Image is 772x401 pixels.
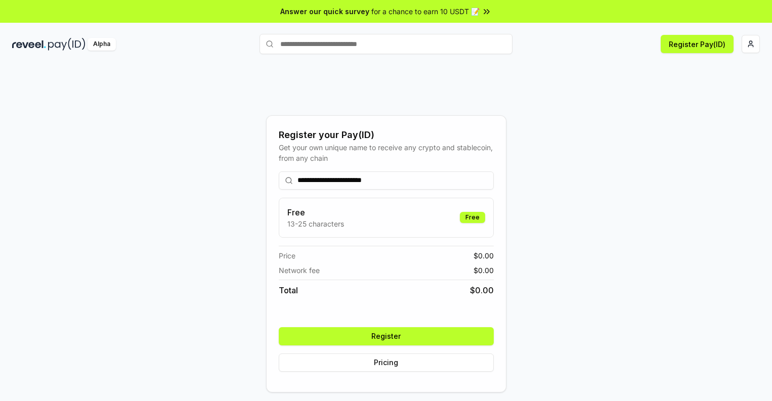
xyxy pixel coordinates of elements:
[279,284,298,296] span: Total
[661,35,734,53] button: Register Pay(ID)
[279,353,494,372] button: Pricing
[474,250,494,261] span: $ 0.00
[279,265,320,276] span: Network fee
[279,142,494,163] div: Get your own unique name to receive any crypto and stablecoin, from any chain
[460,212,485,223] div: Free
[287,218,344,229] p: 13-25 characters
[474,265,494,276] span: $ 0.00
[12,38,46,51] img: reveel_dark
[280,6,369,17] span: Answer our quick survey
[48,38,85,51] img: pay_id
[279,128,494,142] div: Register your Pay(ID)
[470,284,494,296] span: $ 0.00
[287,206,344,218] h3: Free
[88,38,116,51] div: Alpha
[279,250,295,261] span: Price
[371,6,480,17] span: for a chance to earn 10 USDT 📝
[279,327,494,345] button: Register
